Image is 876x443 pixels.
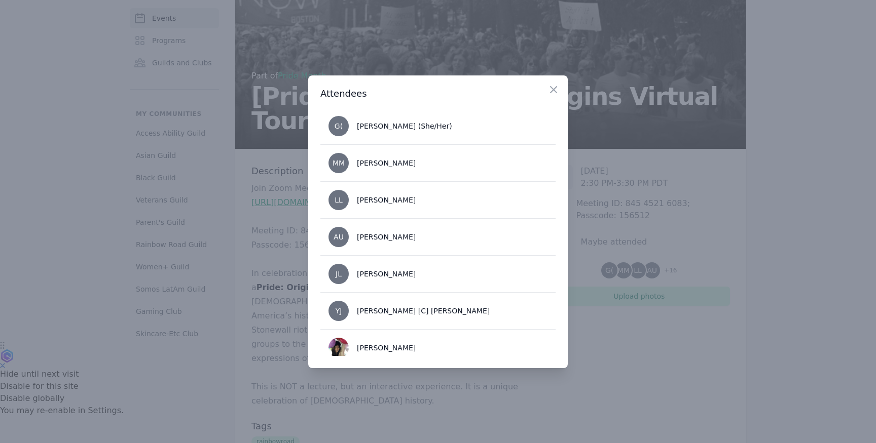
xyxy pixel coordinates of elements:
[357,306,490,316] div: [PERSON_NAME] [C] [PERSON_NAME]
[357,269,416,279] div: [PERSON_NAME]
[334,233,344,240] span: AU
[357,232,416,242] div: [PERSON_NAME]
[336,307,342,314] span: YJ
[335,123,343,130] span: G(
[357,343,416,353] div: [PERSON_NAME]
[320,88,556,100] h3: Attendees
[336,270,342,277] span: JL
[357,158,416,168] div: [PERSON_NAME]
[357,195,416,205] div: [PERSON_NAME]
[335,196,343,204] span: LL
[357,121,452,131] div: [PERSON_NAME] (She/Her)
[333,159,345,167] span: MM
